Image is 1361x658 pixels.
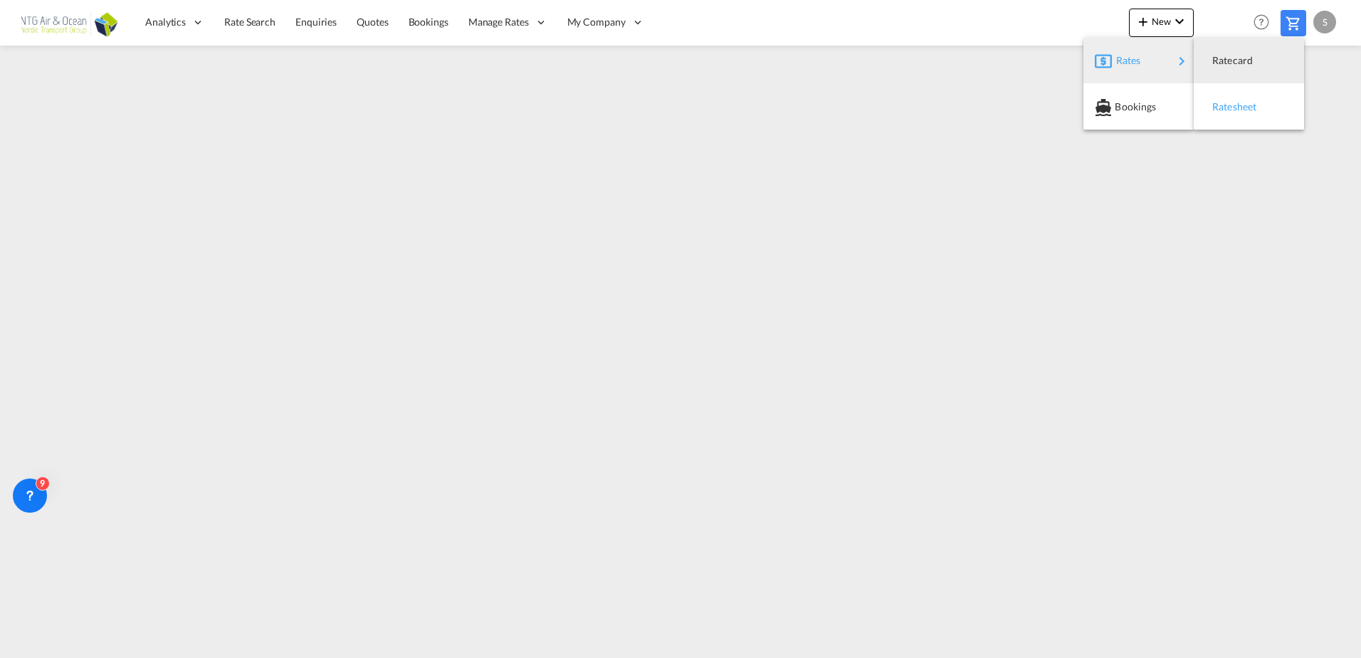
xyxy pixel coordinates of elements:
span: Rates [1116,46,1133,75]
span: Ratesheet [1212,93,1228,121]
div: Ratecard [1205,43,1293,78]
div: Bookings [1095,89,1182,125]
span: Ratecard [1212,46,1228,75]
span: Bookings [1115,93,1130,121]
div: Ratesheet [1205,89,1293,125]
md-icon: icon-chevron-right [1173,53,1190,70]
button: Bookings [1083,83,1194,130]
